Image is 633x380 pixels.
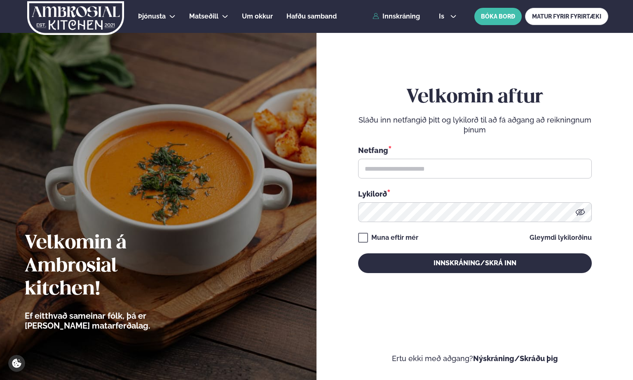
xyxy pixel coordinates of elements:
span: Hafðu samband [286,12,337,20]
h2: Velkomin aftur [358,86,592,109]
a: Um okkur [242,12,273,21]
span: is [439,13,447,20]
a: MATUR FYRIR FYRIRTÆKI [525,8,608,25]
p: Ef eitthvað sameinar fólk, þá er [PERSON_NAME] matarferðalag. [25,311,196,331]
p: Sláðu inn netfangið þitt og lykilorð til að fá aðgang að reikningnum þínum [358,115,592,135]
img: logo [26,1,125,35]
a: Gleymdi lykilorðinu [530,234,592,241]
a: Innskráning [373,13,420,20]
span: Um okkur [242,12,273,20]
div: Netfang [358,145,592,155]
a: Matseðill [189,12,218,21]
a: Hafðu samband [286,12,337,21]
button: Innskráning/Skrá inn [358,253,592,273]
button: is [432,13,463,20]
a: Þjónusta [138,12,166,21]
span: Þjónusta [138,12,166,20]
div: Lykilorð [358,188,592,199]
p: Ertu ekki með aðgang? [341,354,608,364]
a: Cookie settings [8,355,25,372]
button: BÓKA BORÐ [474,8,522,25]
a: Nýskráning/Skráðu þig [473,354,558,363]
h2: Velkomin á Ambrosial kitchen! [25,232,196,301]
span: Matseðill [189,12,218,20]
